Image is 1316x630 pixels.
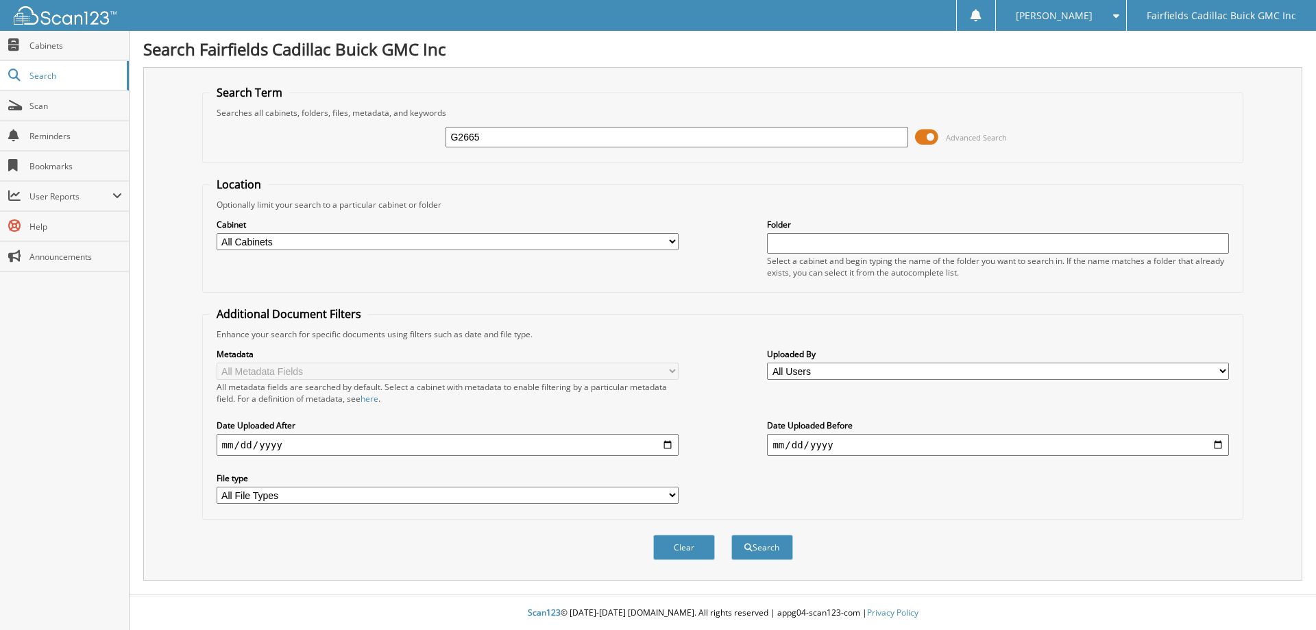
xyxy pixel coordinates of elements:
span: User Reports [29,191,112,202]
iframe: Chat Widget [1247,564,1316,630]
div: Select a cabinet and begin typing the name of the folder you want to search in. If the name match... [767,255,1229,278]
span: Help [29,221,122,232]
div: Enhance your search for specific documents using filters such as date and file type. [210,328,1236,340]
legend: Additional Document Filters [210,306,368,322]
div: Optionally limit your search to a particular cabinet or folder [210,199,1236,210]
a: Privacy Policy [867,607,918,618]
input: end [767,434,1229,456]
label: Folder [767,219,1229,230]
div: Searches all cabinets, folders, files, metadata, and keywords [210,107,1236,119]
span: Fairfields Cadillac Buick GMC Inc [1147,12,1296,20]
label: Cabinet [217,219,679,230]
legend: Location [210,177,268,192]
div: © [DATE]-[DATE] [DOMAIN_NAME]. All rights reserved | appg04-scan123-com | [130,596,1316,630]
span: Advanced Search [946,132,1007,143]
span: Scan [29,100,122,112]
label: File type [217,472,679,484]
span: Reminders [29,130,122,142]
span: Bookmarks [29,160,122,172]
span: Search [29,70,120,82]
label: Uploaded By [767,348,1229,360]
button: Clear [653,535,715,560]
h1: Search Fairfields Cadillac Buick GMC Inc [143,38,1302,60]
a: here [361,393,378,404]
span: [PERSON_NAME] [1016,12,1093,20]
input: start [217,434,679,456]
span: Scan123 [528,607,561,618]
div: All metadata fields are searched by default. Select a cabinet with metadata to enable filtering b... [217,381,679,404]
img: scan123-logo-white.svg [14,6,117,25]
label: Metadata [217,348,679,360]
label: Date Uploaded After [217,420,679,431]
button: Search [731,535,793,560]
label: Date Uploaded Before [767,420,1229,431]
span: Cabinets [29,40,122,51]
span: Announcements [29,251,122,263]
legend: Search Term [210,85,289,100]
